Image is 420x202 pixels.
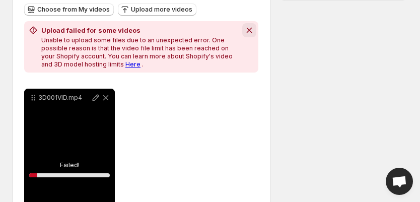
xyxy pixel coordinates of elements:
button: Upload more videos [118,4,196,16]
h2: Upload failed for some videos [41,25,240,35]
a: Here [125,60,141,68]
span: Choose from My videos [37,6,110,14]
a: Open chat [386,168,413,195]
p: Unable to upload some files due to an unexpected error. One possible reason is that the video fil... [41,36,240,69]
button: Choose from My videos [24,4,114,16]
p: 3D001VID.mp4 [38,94,91,102]
span: Upload more videos [131,6,192,14]
button: Dismiss notification [242,23,256,37]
